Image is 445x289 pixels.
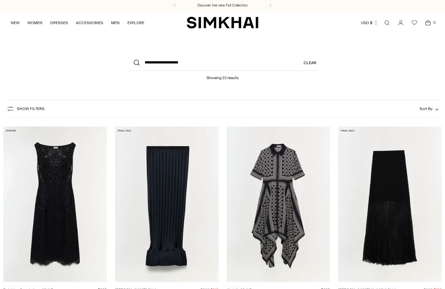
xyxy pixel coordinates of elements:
[27,16,42,30] a: WOMEN
[50,16,68,30] a: DRESSES
[7,103,45,114] button: Show Filters
[408,16,421,29] a: Wishlist
[129,55,145,71] button: Search
[197,3,248,8] a: Discover the new Fall Collection
[111,16,120,30] a: MEN
[187,16,258,29] a: SIMKHAI
[420,105,438,112] button: Sort By
[304,55,316,71] a: Clear
[17,106,45,111] span: Show Filters
[431,20,437,25] span: 0
[422,16,435,29] a: Open cart modal
[380,16,394,29] a: Open search modal
[361,16,378,30] button: USD $
[207,71,239,80] h1: Showing 22 results
[394,16,407,29] a: Go to the account page
[11,16,20,30] a: NEW
[127,16,144,30] a: EXPLORE
[420,106,433,111] span: Sort By
[76,16,103,30] a: ACCESSORIES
